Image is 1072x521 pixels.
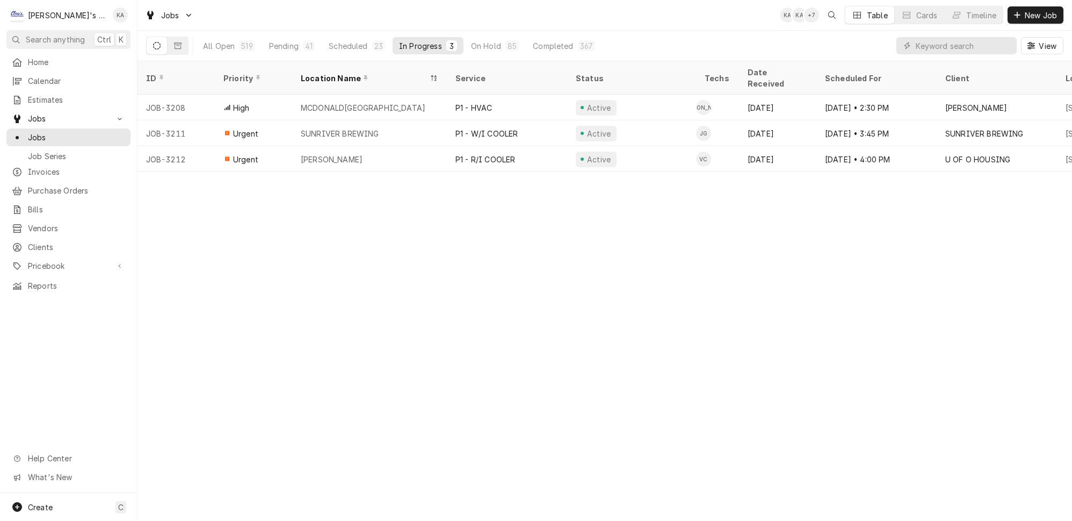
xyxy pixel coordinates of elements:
[28,503,53,512] span: Create
[739,95,816,120] div: [DATE]
[580,40,593,52] div: 367
[792,8,807,23] div: Korey Austin's Avatar
[739,120,816,146] div: [DATE]
[916,10,938,21] div: Cards
[10,8,25,23] div: C
[301,102,425,113] div: MCDONALD[GEOGRAPHIC_DATA]
[28,132,125,143] span: Jobs
[28,151,125,162] span: Job Series
[28,453,124,464] span: Help Center
[10,8,25,23] div: Clay's Refrigeration's Avatar
[6,147,131,165] a: Job Series
[28,241,125,253] span: Clients
[26,34,85,45] span: Search anything
[6,110,131,127] a: Go to Jobs
[825,73,926,84] div: Scheduled For
[748,67,806,89] div: Date Received
[916,37,1011,54] input: Keyword search
[113,8,128,23] div: KA
[146,73,204,84] div: ID
[28,113,109,124] span: Jobs
[28,75,125,87] span: Calendar
[301,73,428,84] div: Location Name
[305,40,313,52] div: 41
[780,8,795,23] div: KA
[696,126,711,141] div: JG
[374,40,383,52] div: 23
[233,154,258,165] span: Urgent
[141,6,198,24] a: Go to Jobs
[1021,37,1063,54] button: View
[28,260,109,272] span: Pricebook
[533,40,573,52] div: Completed
[696,100,711,115] div: Justin Achter's Avatar
[28,94,125,105] span: Estimates
[28,166,125,177] span: Invoices
[1008,6,1063,24] button: New Job
[696,100,711,115] div: [PERSON_NAME]
[792,8,807,23] div: KA
[6,219,131,237] a: Vendors
[455,128,518,139] div: P1 - W/I COOLER
[6,201,131,218] a: Bills
[585,128,612,139] div: Active
[233,102,250,113] span: High
[6,182,131,199] a: Purchase Orders
[28,280,125,291] span: Reports
[269,40,299,52] div: Pending
[945,128,1024,139] div: SUNRIVER BREWING
[137,95,215,120] div: JOB-3208
[696,152,711,167] div: Valente Castillo's Avatar
[28,223,125,234] span: Vendors
[6,449,131,467] a: Go to Help Center
[329,40,367,52] div: Scheduled
[471,40,501,52] div: On Hold
[6,53,131,71] a: Home
[233,128,258,139] span: Urgent
[508,40,517,52] div: 85
[816,146,937,172] div: [DATE] • 4:00 PM
[816,95,937,120] div: [DATE] • 2:30 PM
[28,10,107,21] div: [PERSON_NAME]'s Refrigeration
[6,91,131,109] a: Estimates
[585,102,612,113] div: Active
[455,154,515,165] div: P1 - R/I COOLER
[867,10,888,21] div: Table
[28,185,125,196] span: Purchase Orders
[399,40,442,52] div: In Progress
[705,73,730,84] div: Techs
[1023,10,1059,21] span: New Job
[223,73,281,84] div: Priority
[6,238,131,256] a: Clients
[823,6,841,24] button: Open search
[97,34,111,45] span: Ctrl
[301,154,363,165] div: [PERSON_NAME]
[816,120,937,146] div: [DATE] • 3:45 PM
[6,129,131,146] a: Jobs
[6,257,131,275] a: Go to Pricebook
[118,502,124,513] span: C
[6,163,131,181] a: Invoices
[1037,40,1059,52] span: View
[301,128,379,139] div: SUNRIVER BREWING
[6,30,131,49] button: Search anythingCtrlK
[739,146,816,172] div: [DATE]
[6,277,131,295] a: Reports
[28,472,124,483] span: What's New
[696,152,711,167] div: VC
[119,34,124,45] span: K
[161,10,179,21] span: Jobs
[203,40,235,52] div: All Open
[113,8,128,23] div: Korey Austin's Avatar
[945,154,1010,165] div: U OF O HOUSING
[241,40,252,52] div: 519
[28,56,125,68] span: Home
[780,8,795,23] div: Korey Austin's Avatar
[28,204,125,215] span: Bills
[696,126,711,141] div: Johnny Guerra's Avatar
[804,8,819,23] div: + 7
[6,72,131,90] a: Calendar
[576,73,685,84] div: Status
[585,154,612,165] div: Active
[448,40,455,52] div: 3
